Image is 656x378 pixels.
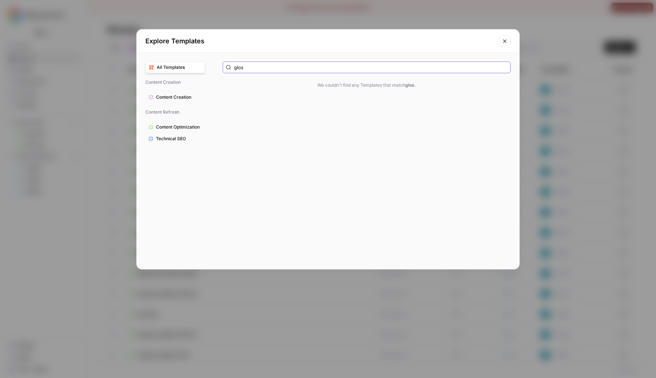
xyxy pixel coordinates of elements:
[145,76,205,88] span: Content Creation
[157,64,202,71] span: All Templates
[223,82,511,88] span: We couldn't find any Templates that match
[145,106,205,118] span: Content Refresh
[145,91,205,103] button: Content Creation
[145,133,205,145] button: Technical SEO
[499,35,511,47] button: Close modal
[156,124,202,130] span: Content Optimization
[145,62,205,73] button: All Templates
[156,94,202,101] span: Content Creation
[234,64,507,71] input: Search templates
[145,121,205,133] button: Content Optimization
[145,36,495,46] h2: Explore Templates
[405,82,416,88] strong: glos .
[156,135,202,142] span: Technical SEO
